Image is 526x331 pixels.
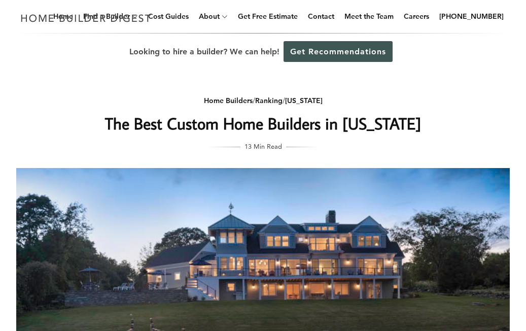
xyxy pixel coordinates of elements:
a: [US_STATE] [285,96,323,105]
a: Home Builders [204,96,253,105]
a: Get Recommendations [284,41,393,62]
a: Ranking [255,96,283,105]
span: 13 Min Read [244,141,282,152]
div: / / [61,94,466,107]
img: Home Builder Digest [16,8,156,28]
h1: The Best Custom Home Builders in [US_STATE] [61,111,466,136]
